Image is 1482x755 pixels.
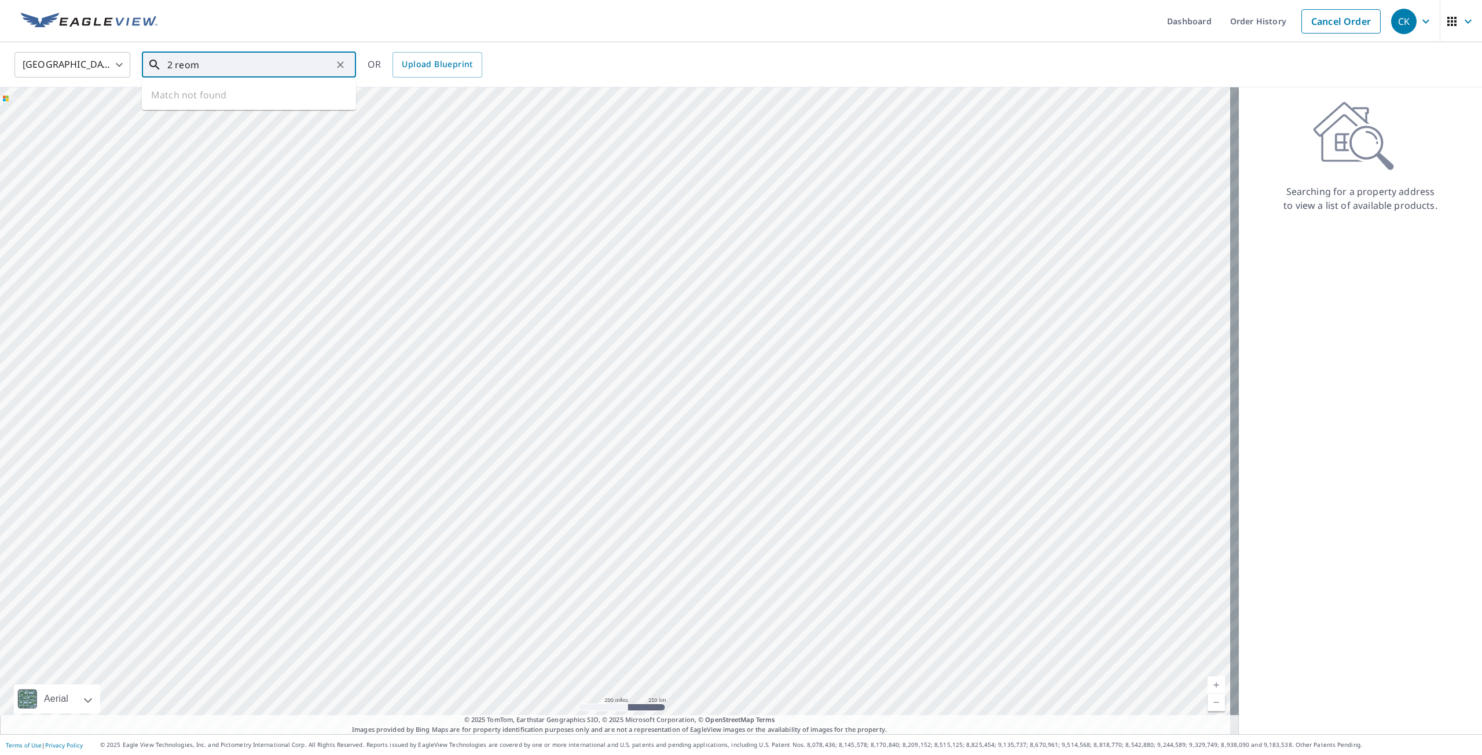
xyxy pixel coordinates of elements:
[41,684,72,713] div: Aerial
[167,49,332,81] input: Search by address or latitude-longitude
[464,715,775,725] span: © 2025 TomTom, Earthstar Geographics SIO, © 2025 Microsoft Corporation, ©
[392,52,482,78] a: Upload Blueprint
[14,684,100,713] div: Aerial
[1208,676,1225,694] a: Current Level 5, Zoom In
[332,57,349,73] button: Clear
[756,715,775,724] a: Terms
[100,741,1476,749] p: © 2025 Eagle View Technologies, Inc. and Pictometry International Corp. All Rights Reserved. Repo...
[21,13,157,30] img: EV Logo
[368,52,482,78] div: OR
[14,49,130,81] div: [GEOGRAPHIC_DATA]
[1301,9,1381,34] a: Cancel Order
[1283,185,1438,212] p: Searching for a property address to view a list of available products.
[1391,9,1417,34] div: CK
[6,741,42,749] a: Terms of Use
[45,741,83,749] a: Privacy Policy
[6,742,83,749] p: |
[402,57,472,72] span: Upload Blueprint
[705,715,754,724] a: OpenStreetMap
[1208,694,1225,711] a: Current Level 5, Zoom Out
